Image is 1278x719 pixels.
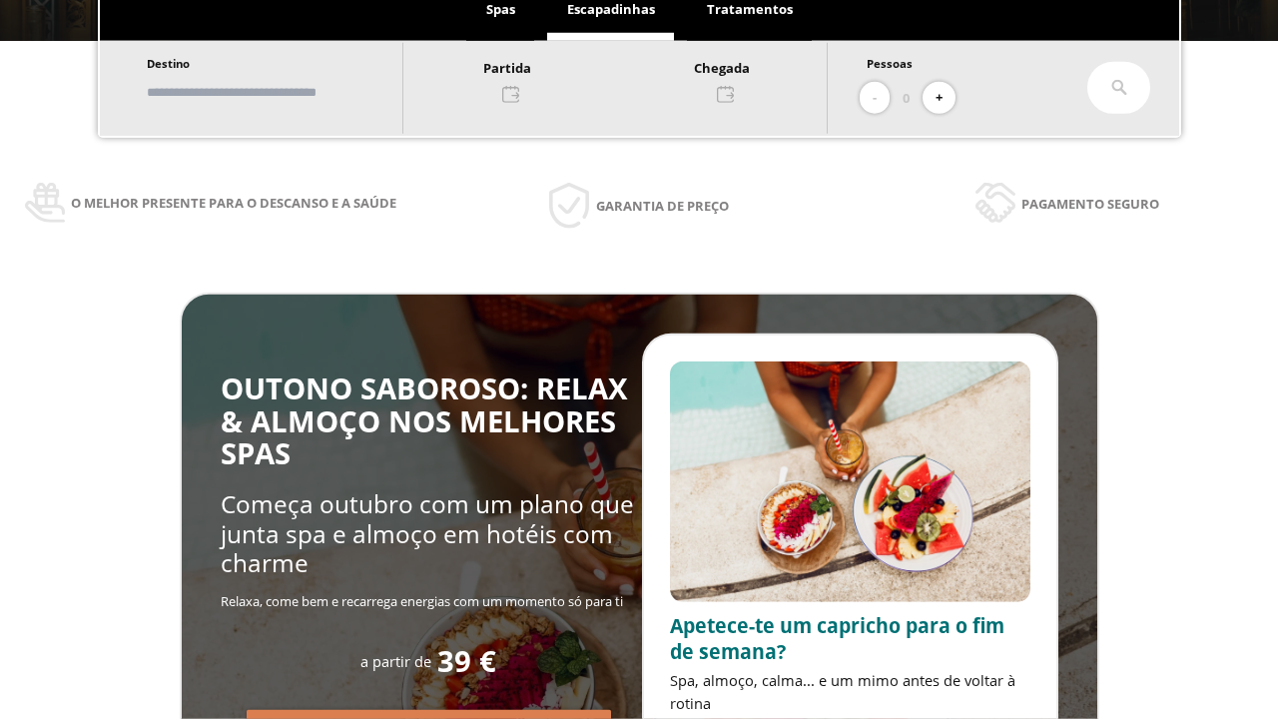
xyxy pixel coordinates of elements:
[221,487,634,579] span: Começa outubro com um plano que junta spa e almoço em hotéis com charme
[360,651,431,671] span: a partir de
[867,56,913,71] span: Pessoas
[71,192,396,214] span: O melhor presente para o descanso e a saúde
[1021,193,1159,215] span: Pagamento seguro
[923,82,956,115] button: +
[860,82,890,115] button: -
[221,368,628,473] span: OUTONO SABOROSO: RELAX & ALMOÇO NOS MELHORES SPAS
[670,612,1004,665] span: Apetece-te um capricho para o fim de semana?
[670,361,1030,602] img: promo-sprunch.ElVl7oUD.webp
[147,56,190,71] span: Destino
[437,645,496,678] span: 39 €
[596,195,729,217] span: Garantia de preço
[903,87,910,109] span: 0
[670,670,1015,713] span: Spa, almoço, calma... e um mimo antes de voltar à rotina
[221,592,623,610] span: Relaxa, come bem e recarrega energias com um momento só para ti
